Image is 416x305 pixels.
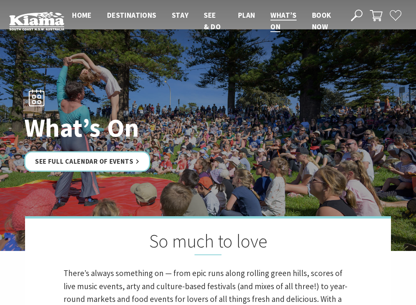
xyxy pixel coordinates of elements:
[24,151,150,171] a: See Full Calendar of Events
[238,10,255,20] span: Plan
[9,12,64,30] img: Kiama Logo
[64,9,342,33] nav: Main Menu
[24,114,242,142] h1: What’s On
[172,10,189,20] span: Stay
[204,10,221,31] span: See & Do
[312,10,331,31] span: Book now
[64,230,352,255] h2: So much to love
[107,10,156,20] span: Destinations
[270,10,296,31] span: What’s On
[72,10,92,20] span: Home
